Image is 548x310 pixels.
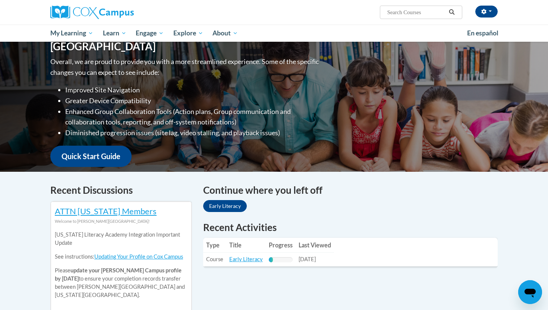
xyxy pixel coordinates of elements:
[50,183,192,197] h4: Recent Discussions
[475,6,498,18] button: Account Settings
[269,257,273,262] div: Progress, %
[206,256,223,262] span: Course
[203,221,498,234] h1: Recent Activities
[65,106,321,128] li: Enhanced Group Collaboration Tools (Action plans, Group communication and collaboration tools, re...
[203,200,247,212] a: Early Literacy
[467,29,498,37] span: En español
[208,25,243,42] a: About
[94,253,183,260] a: Updating Your Profile on Cox Campus
[50,29,93,38] span: My Learning
[226,238,266,253] th: Title
[65,95,321,106] li: Greater Device Compatibility
[462,25,503,41] a: En español
[50,6,192,19] a: Cox Campus
[203,238,226,253] th: Type
[518,280,542,304] iframe: Button to launch messaging window
[131,25,169,42] a: Engage
[98,25,131,42] a: Learn
[387,8,446,17] input: Search Courses
[55,267,182,282] b: update your [PERSON_NAME] Campus profile by [DATE]
[55,225,188,305] div: Please to ensure your completion records transfer between [PERSON_NAME][GEOGRAPHIC_DATA] and [US_...
[266,238,296,253] th: Progress
[169,25,208,42] a: Explore
[296,238,334,253] th: Last Viewed
[65,127,321,138] li: Diminished progression issues (site lag, video stalling, and playback issues)
[103,29,126,38] span: Learn
[55,217,188,225] div: Welcome to [PERSON_NAME][GEOGRAPHIC_DATA]!
[446,8,457,17] button: Search
[173,29,203,38] span: Explore
[229,256,263,262] a: Early Literacy
[55,253,188,261] p: See instructions:
[203,183,498,197] h4: Continue where you left off
[55,231,188,247] p: [US_STATE] Literacy Academy Integration Important Update
[45,25,98,42] a: My Learning
[65,85,321,95] li: Improved Site Navigation
[299,256,316,262] span: [DATE]
[55,206,157,216] a: ATTN [US_STATE] Members
[212,29,238,38] span: About
[39,25,509,42] div: Main menu
[50,6,134,19] img: Cox Campus
[136,29,164,38] span: Engage
[50,56,321,78] p: Overall, we are proud to provide you with a more streamlined experience. Some of the specific cha...
[50,146,132,167] a: Quick Start Guide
